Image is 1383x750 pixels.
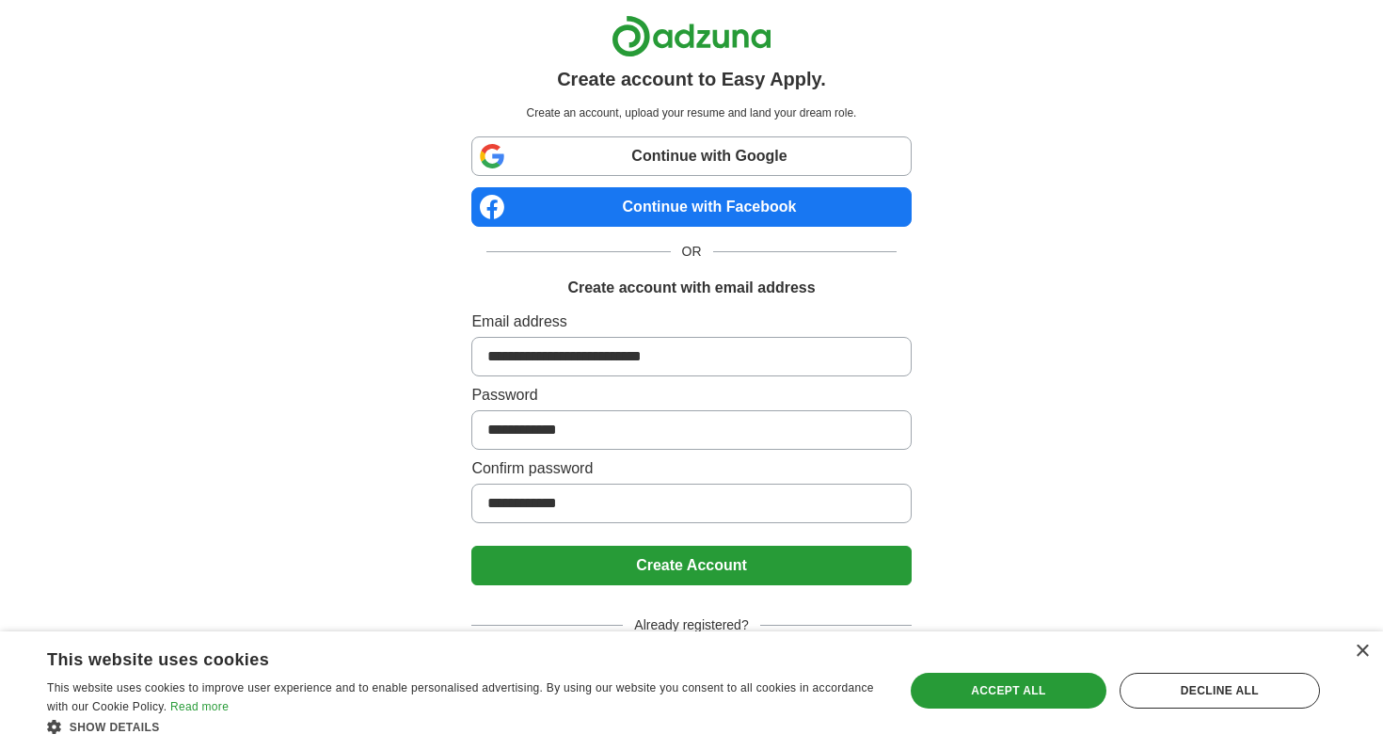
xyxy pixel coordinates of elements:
span: Already registered? [623,615,759,635]
span: OR [671,242,713,262]
a: Read more, opens a new window [170,700,229,713]
span: This website uses cookies to improve user experience and to enable personalised advertising. By u... [47,681,874,713]
div: Show details [47,717,879,736]
h1: Create account to Easy Apply. [557,65,826,93]
label: Password [471,384,911,407]
div: Accept all [911,673,1106,709]
div: Close [1355,645,1369,659]
h1: Create account with email address [567,277,815,299]
a: Continue with Facebook [471,187,911,227]
p: Create an account, upload your resume and land your dream role. [475,104,907,121]
span: Show details [70,721,160,734]
label: Email address [471,311,911,333]
label: Confirm password [471,457,911,480]
div: Decline all [1120,673,1320,709]
div: This website uses cookies [47,643,832,671]
button: Create Account [471,546,911,585]
a: Continue with Google [471,136,911,176]
img: Adzuna logo [612,15,771,57]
